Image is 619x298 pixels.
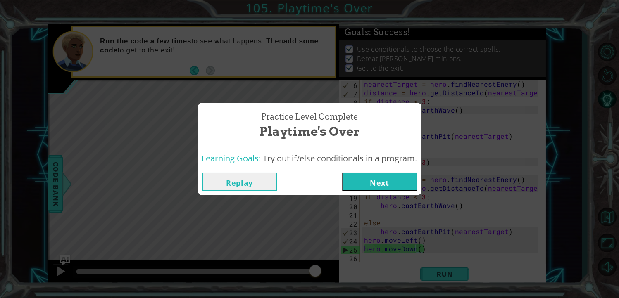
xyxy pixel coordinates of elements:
button: Replay [202,173,277,191]
span: Try out if/else conditionals in a program. [263,153,417,164]
button: Next [342,173,417,191]
span: Practice Level Complete [261,111,358,123]
span: Learning Goals: [202,153,261,164]
span: Playtime's Over [259,123,360,140]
